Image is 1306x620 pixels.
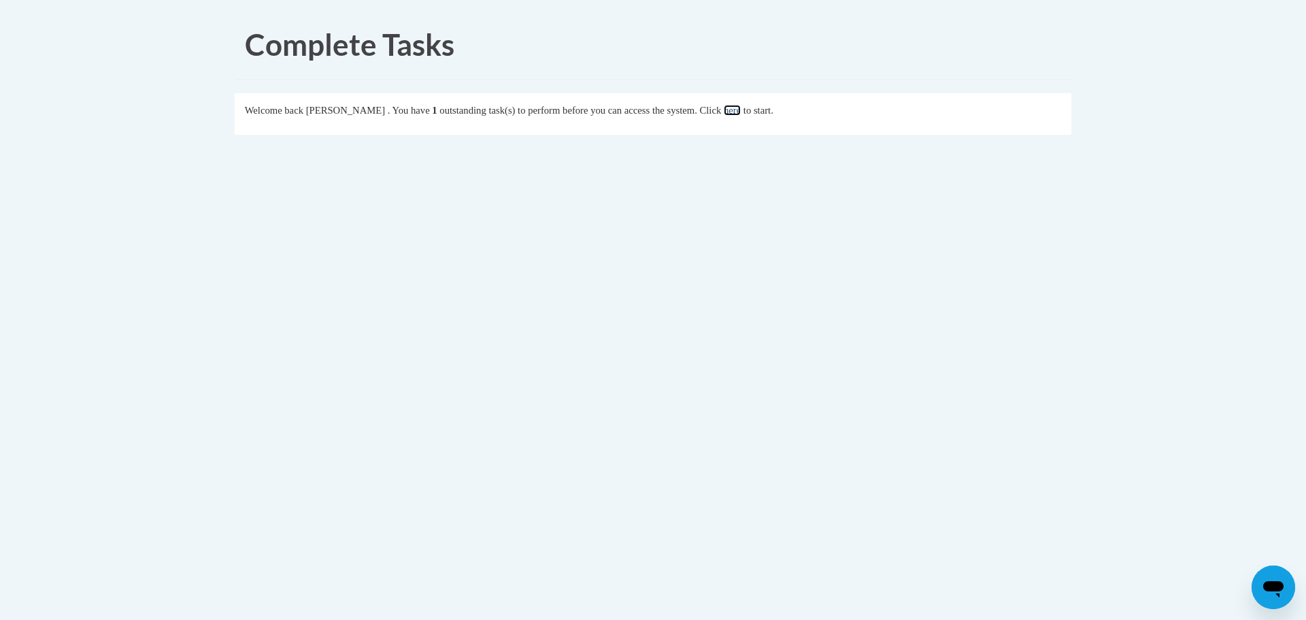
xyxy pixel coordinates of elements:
[743,105,773,116] span: to start.
[1252,566,1295,609] iframe: Button to launch messaging window
[388,105,430,116] span: . You have
[724,105,741,116] a: here
[245,105,303,116] span: Welcome back
[306,105,385,116] span: [PERSON_NAME]
[432,105,437,116] span: 1
[439,105,721,116] span: outstanding task(s) to perform before you can access the system. Click
[245,27,454,62] span: Complete Tasks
